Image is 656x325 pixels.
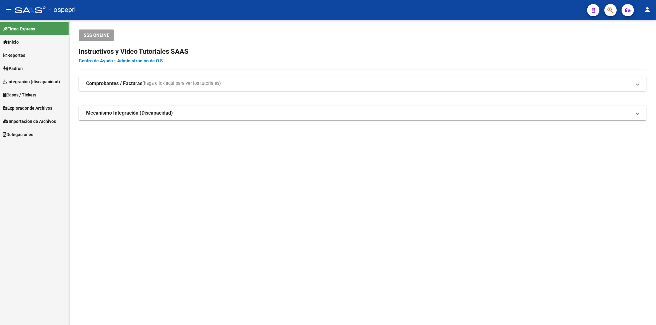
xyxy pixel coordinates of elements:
[49,3,76,17] span: - ospepri
[5,6,12,13] mat-icon: menu
[79,46,646,57] h2: Instructivos y Video Tutoriales SAAS
[3,92,36,98] span: Casos / Tickets
[3,65,23,72] span: Padrón
[644,6,651,13] mat-icon: person
[84,33,109,38] span: SSS ONLINE
[635,304,650,319] iframe: Intercom live chat
[79,29,114,41] button: SSS ONLINE
[142,80,221,87] span: (haga click aquí para ver los tutoriales)
[3,39,19,45] span: Inicio
[3,105,52,112] span: Explorador de Archivos
[3,118,56,125] span: Importación de Archivos
[79,58,164,64] a: Centro de Ayuda - Administración de O.S.
[3,25,35,32] span: Firma Express
[86,80,142,87] strong: Comprobantes / Facturas
[3,52,25,59] span: Reportes
[3,131,33,138] span: Delegaciones
[3,78,60,85] span: Integración (discapacidad)
[79,106,646,120] mat-expansion-panel-header: Mecanismo Integración (Discapacidad)
[86,110,173,116] strong: Mecanismo Integración (Discapacidad)
[79,76,646,91] mat-expansion-panel-header: Comprobantes / Facturas(haga click aquí para ver los tutoriales)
